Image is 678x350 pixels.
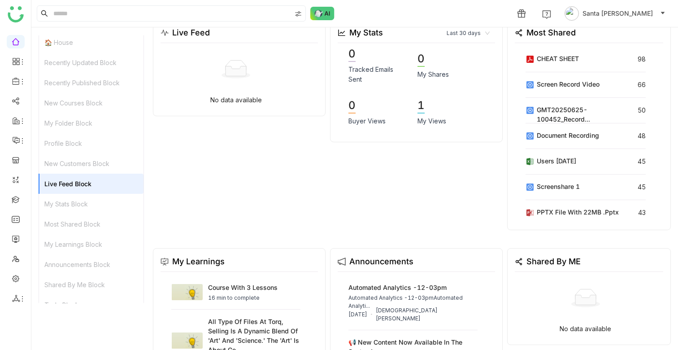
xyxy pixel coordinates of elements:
div: New Courses Block [39,93,143,113]
div: 45 [638,183,646,191]
div: course with 3 lessons [208,283,278,292]
div: 0 [348,98,356,114]
div: [DATE] [348,311,367,319]
button: Santa [PERSON_NAME] [563,6,667,21]
div: Announcements Block [39,254,143,275]
nz-select-item: Last 30 days [447,26,490,40]
div: 1 [417,98,425,114]
div: Shared By Me Block [39,275,143,295]
div: 45 [638,157,646,165]
div: Announcements [349,255,413,268]
div: Document recording [537,131,599,140]
img: search-type.svg [295,10,302,17]
div: CHEAT SHEET [537,54,579,63]
span: Santa [PERSON_NAME] [582,9,653,18]
div: My Stats Block [39,194,143,214]
img: ask-buddy-normal.svg [310,7,335,20]
div: Profile Block [39,133,143,153]
div: Automated Analytics -12-03pmAutomated Analyti... [348,294,478,310]
div: 0 [348,47,356,62]
div: My Folder Block [39,113,143,133]
div: Tracked Emails Sent [348,65,409,84]
img: logo [8,6,24,22]
div: 🏠 House [39,32,143,52]
div: GMT20250625-100452_Record... [537,105,635,124]
div: New Customers Block [39,153,143,174]
div: PPTX File with 22MB .pptx [537,207,619,217]
div: Most Shared [526,26,576,39]
div: Todo Block [39,295,143,315]
div: 43 [638,209,646,216]
div: Recently Updated Block [39,52,143,73]
div: Live Feed Block [39,174,143,194]
p: No data available [560,324,611,334]
div: My Learnings Block [39,234,143,254]
p: No data available [210,95,262,105]
div: 16 min to complete [208,294,278,302]
div: Live Feed [172,26,210,39]
div: Buyer Views [348,116,386,126]
div: My Views [417,116,446,126]
div: My Stats [349,26,383,39]
div: Automated Analytics -12-03pm [348,283,447,292]
div: Recently Published Block [39,73,143,93]
div: 98 [638,55,646,63]
div: My Shares [417,70,449,79]
img: help.svg [542,10,551,19]
div: 0 [417,52,425,67]
div: 48 [638,132,646,140]
div: Shared By ME [526,255,581,268]
div: Screenshare 1 [537,182,580,191]
div: Users [DATE] [537,156,576,166]
div: 50 [638,106,646,114]
div: My Learnings [172,255,225,268]
div: [DEMOGRAPHIC_DATA][PERSON_NAME] [376,306,478,323]
div: Screen record video [537,79,600,89]
img: avatar [565,6,579,21]
div: Most Shared Block [39,214,143,234]
div: 66 [638,81,646,88]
